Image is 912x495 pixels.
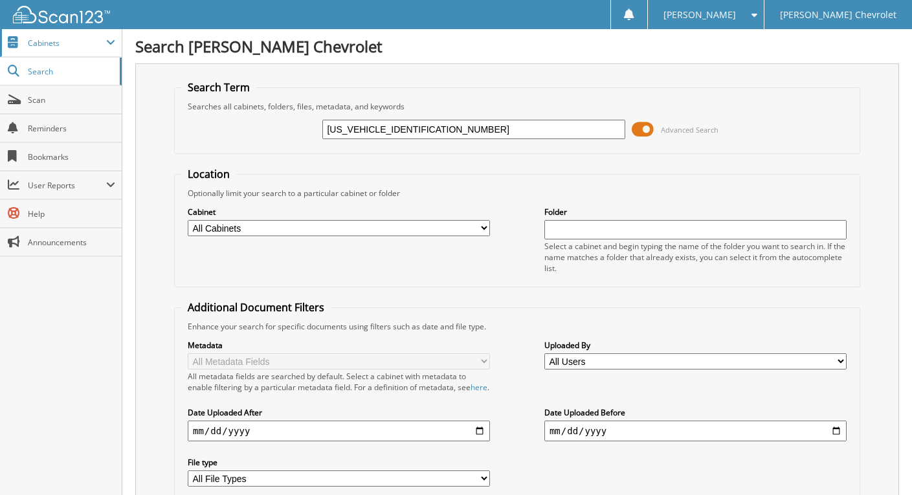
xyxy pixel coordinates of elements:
label: Uploaded By [544,340,847,351]
span: Search [28,66,113,77]
h1: Search [PERSON_NAME] Chevrolet [135,36,899,57]
span: Cabinets [28,38,106,49]
input: end [544,421,847,441]
span: Advanced Search [661,125,718,135]
label: Date Uploaded After [188,407,490,418]
legend: Additional Document Filters [181,300,331,314]
label: File type [188,457,490,468]
span: Help [28,208,115,219]
span: Bookmarks [28,151,115,162]
span: [PERSON_NAME] [663,11,736,19]
label: Folder [544,206,847,217]
div: All metadata fields are searched by default. Select a cabinet with metadata to enable filtering b... [188,371,490,393]
a: here [471,382,487,393]
span: [PERSON_NAME] Chevrolet [780,11,896,19]
label: Cabinet [188,206,490,217]
input: start [188,421,490,441]
legend: Location [181,167,236,181]
iframe: Chat Widget [847,433,912,495]
label: Date Uploaded Before [544,407,847,418]
div: Optionally limit your search to a particular cabinet or folder [181,188,853,199]
div: Enhance your search for specific documents using filters such as date and file type. [181,321,853,332]
label: Metadata [188,340,490,351]
div: Searches all cabinets, folders, files, metadata, and keywords [181,101,853,112]
img: scan123-logo-white.svg [13,6,110,23]
span: Scan [28,94,115,105]
span: Reminders [28,123,115,134]
span: User Reports [28,180,106,191]
span: Announcements [28,237,115,248]
legend: Search Term [181,80,256,94]
div: Select a cabinet and begin typing the name of the folder you want to search in. If the name match... [544,241,847,274]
